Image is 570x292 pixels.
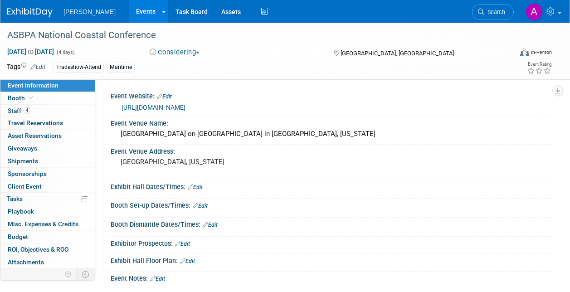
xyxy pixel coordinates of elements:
[526,3,543,20] img: Amy Reese
[54,63,104,72] div: Tradeshow-Attend
[122,104,185,111] a: [URL][DOMAIN_NAME]
[531,49,552,56] div: In-Person
[111,180,552,192] div: Exhibit Hall Dates/Times:
[0,218,95,230] a: Misc. Expenses & Credits
[56,49,75,55] span: (4 days)
[8,220,78,228] span: Misc. Expenses & Credits
[180,258,195,264] a: Edit
[473,47,552,61] div: Event Format
[8,94,35,102] span: Booth
[157,93,172,100] a: Edit
[8,246,68,253] span: ROI, Objectives & ROO
[341,50,454,57] span: [GEOGRAPHIC_DATA], [GEOGRAPHIC_DATA]
[111,254,552,266] div: Exhibit Hall Floor Plan:
[111,89,552,101] div: Event Website:
[111,145,552,156] div: Event Venue Address:
[111,117,552,128] div: Event Venue Name:
[527,62,551,67] div: Event Rating
[484,9,505,15] span: Search
[0,92,95,104] a: Booth
[8,145,37,152] span: Giveaways
[77,268,95,280] td: Toggle Event Tabs
[8,157,38,165] span: Shipments
[8,258,44,266] span: Attachments
[8,132,62,139] span: Asset Reservations
[203,222,218,228] a: Edit
[121,158,284,166] pre: [GEOGRAPHIC_DATA], [US_STATE]
[29,95,34,100] i: Booth reservation complete
[0,243,95,256] a: ROI, Objectives & ROO
[26,48,35,55] span: to
[0,193,95,205] a: Tasks
[8,107,30,114] span: Staff
[111,218,552,229] div: Booth Dismantle Dates/Times:
[520,49,529,56] img: Format-Inperson.png
[175,241,190,247] a: Edit
[30,64,45,70] a: Edit
[63,8,116,15] span: [PERSON_NAME]
[111,199,552,210] div: Booth Set-up Dates/Times:
[0,142,95,155] a: Giveaways
[0,105,95,117] a: Staff4
[8,170,47,177] span: Sponsorships
[0,256,95,268] a: Attachments
[0,180,95,193] a: Client Event
[0,79,95,92] a: Event Information
[146,48,203,57] button: Considering
[150,276,165,282] a: Edit
[0,117,95,129] a: Travel Reservations
[7,195,23,202] span: Tasks
[0,130,95,142] a: Asset Reservations
[24,107,30,114] span: 4
[4,27,505,44] div: ASBPA National Coastal Conference
[472,4,514,20] a: Search
[193,203,208,209] a: Edit
[0,205,95,218] a: Playbook
[8,183,42,190] span: Client Event
[188,184,203,190] a: Edit
[0,168,95,180] a: Sponsorships
[117,127,545,141] div: [GEOGRAPHIC_DATA] on [GEOGRAPHIC_DATA] in [GEOGRAPHIC_DATA], [US_STATE]
[7,8,53,17] img: ExhibitDay
[0,231,95,243] a: Budget
[7,48,54,56] span: [DATE] [DATE]
[111,237,552,248] div: Exhibitor Prospectus:
[0,155,95,167] a: Shipments
[111,272,552,283] div: Event Notes:
[107,63,135,72] div: Maritime
[61,268,77,280] td: Personalize Event Tab Strip
[7,62,45,73] td: Tags
[8,233,28,240] span: Budget
[8,82,58,89] span: Event Information
[8,119,63,127] span: Travel Reservations
[8,208,34,215] span: Playbook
